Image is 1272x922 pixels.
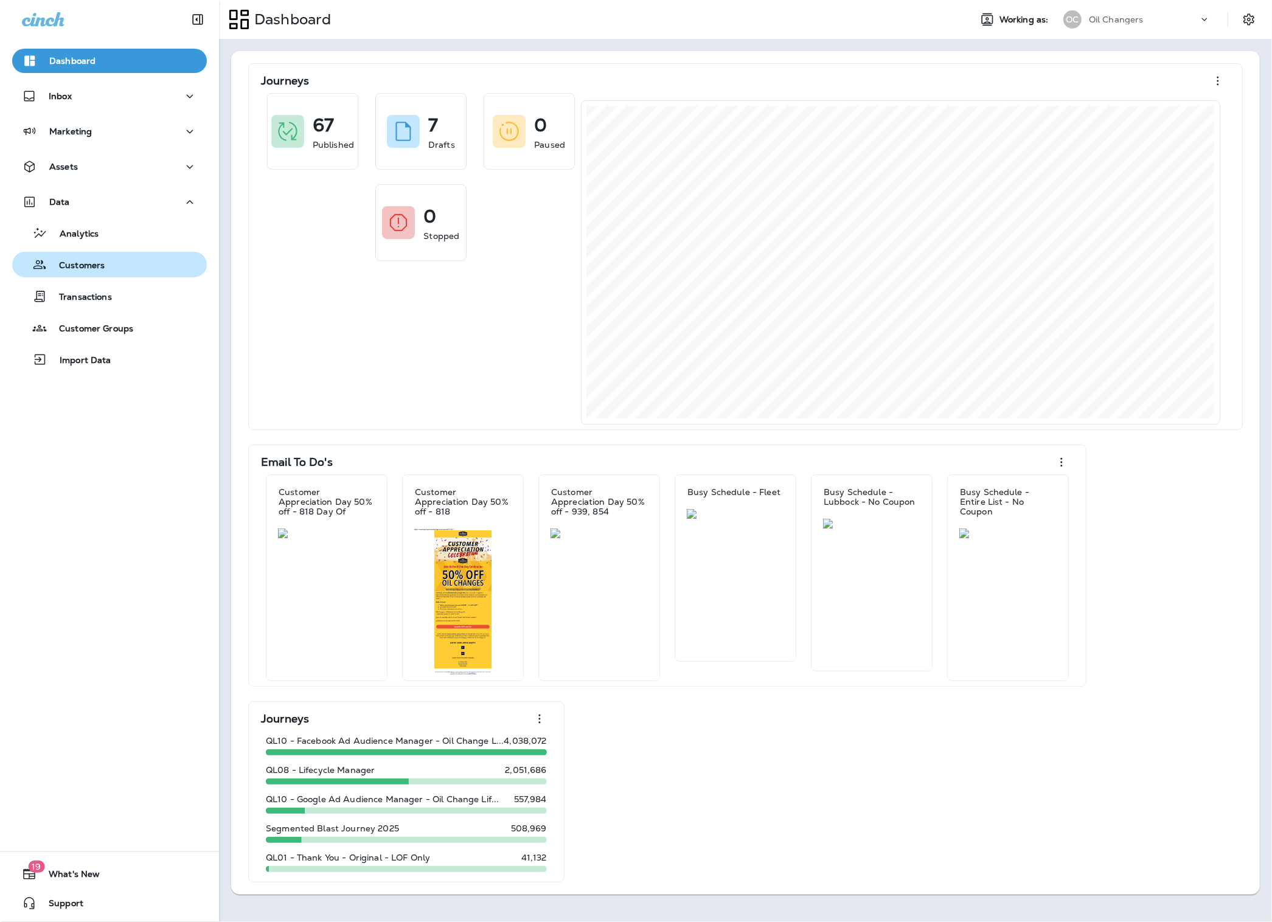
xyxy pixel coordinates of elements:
[266,794,499,804] p: QL10 - Google Ad Audience Manager - Oil Change Lif...
[49,197,70,207] p: Data
[266,765,375,775] p: QL08 - Lifecycle Manager
[823,519,920,529] img: 300e4ae7-e07f-4a9d-b22e-8e572706a6a6.jpg
[423,230,459,242] p: Stopped
[12,347,207,372] button: Import Data
[12,84,207,108] button: Inbox
[313,139,354,151] p: Published
[12,862,207,886] button: 19What's New
[49,91,72,101] p: Inbox
[514,794,547,804] p: 557,984
[49,56,96,66] p: Dashboard
[36,869,100,884] span: What's New
[313,119,334,131] p: 67
[511,823,547,833] p: 508,969
[534,119,547,131] p: 0
[428,139,455,151] p: Drafts
[12,283,207,309] button: Transactions
[551,529,648,538] img: 17030d4f-7b18-4214-9923-ef0b03470365.jpg
[505,765,546,775] p: 2,051,686
[551,487,647,516] p: Customer Appreciation Day 50% off - 939, 854
[261,456,333,468] p: Email To Do's
[261,75,309,87] p: Journeys
[12,220,207,246] button: Analytics
[414,529,512,676] img: 2380cc54-6667-49ba-8090-96a8389e2ca2.jpg
[521,853,547,862] p: 41,132
[428,119,438,131] p: 7
[181,7,215,32] button: Collapse Sidebar
[47,292,112,303] p: Transactions
[47,355,111,367] p: Import Data
[12,154,207,179] button: Assets
[824,487,920,507] p: Busy Schedule - Lubbock - No Coupon
[504,736,546,746] p: 4,038,072
[534,139,565,151] p: Paused
[261,713,309,725] p: Journeys
[12,891,207,915] button: Support
[687,487,780,497] p: Busy Schedule - Fleet
[999,15,1051,25] span: Working as:
[423,210,436,223] p: 0
[12,119,207,144] button: Marketing
[1063,10,1082,29] div: OC
[36,898,83,913] span: Support
[47,260,105,272] p: Customers
[1238,9,1260,30] button: Settings
[959,529,1057,538] img: b599ffed-61e1-4799-a6d6-5e8bf9e35799.jpg
[266,736,504,746] p: QL10 - Facebook Ad Audience Manager - Oil Change L...
[278,529,375,538] img: 7f93ac32-390f-4a3f-b72f-d7db438b21c6.jpg
[47,324,133,335] p: Customer Groups
[28,861,44,873] span: 19
[279,487,375,516] p: Customer Appreciation Day 50% off - 818 Day Of
[12,49,207,73] button: Dashboard
[960,487,1056,516] p: Busy Schedule - Entire List - No Coupon
[249,10,331,29] p: Dashboard
[266,823,399,833] p: Segmented Blast Journey 2025
[47,229,99,240] p: Analytics
[415,487,511,516] p: Customer Appreciation Day 50% off - 818
[266,853,430,862] p: QL01 - Thank You - Original - LOF Only
[12,315,207,341] button: Customer Groups
[12,190,207,214] button: Data
[49,162,78,172] p: Assets
[49,127,92,136] p: Marketing
[687,509,784,519] img: a90f94f4-b671-4f38-a9fc-bfebc8035b81.jpg
[1089,15,1144,24] p: Oil Changers
[12,252,207,277] button: Customers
